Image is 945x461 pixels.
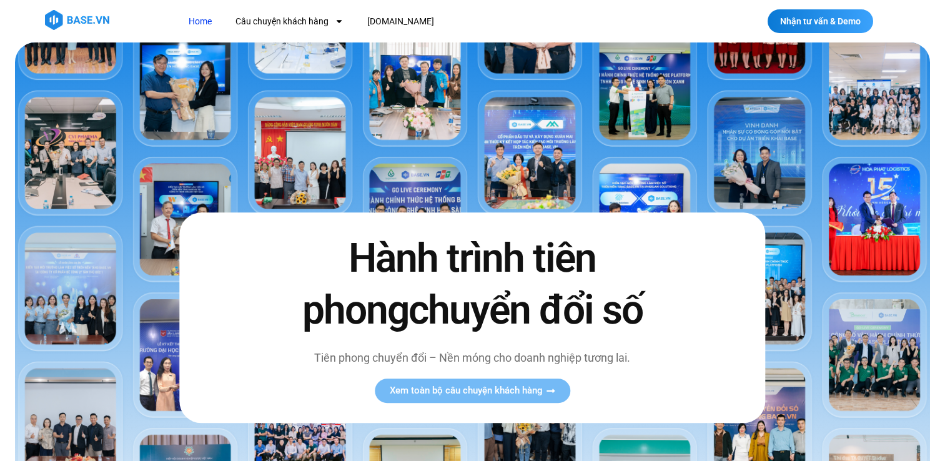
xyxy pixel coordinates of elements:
a: Home [179,10,221,33]
a: Câu chuyện khách hàng [226,10,353,33]
span: chuyển đổi số [408,287,643,334]
a: Nhận tư vấn & Demo [768,9,873,33]
h2: Hành trình tiên phong [275,232,669,336]
span: Nhận tư vấn & Demo [780,17,861,26]
a: [DOMAIN_NAME] [358,10,443,33]
nav: Menu [179,10,663,33]
p: Tiên phong chuyển đổi – Nền móng cho doanh nghiệp tương lai. [275,349,669,366]
a: Xem toàn bộ câu chuyện khách hàng [375,379,570,403]
span: Xem toàn bộ câu chuyện khách hàng [390,386,543,395]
